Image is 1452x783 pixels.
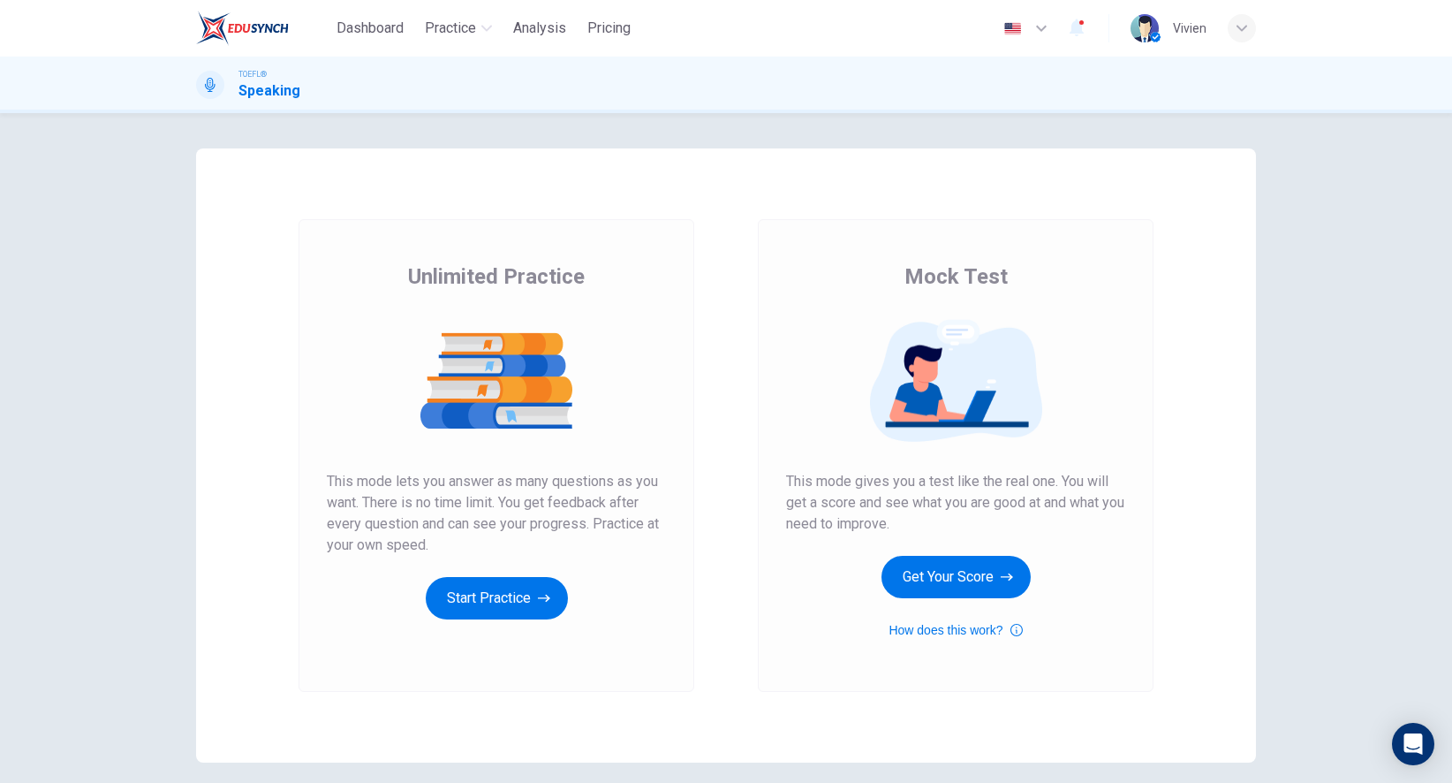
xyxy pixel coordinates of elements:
[506,12,573,44] button: Analysis
[327,471,666,556] span: This mode lets you answer as many questions as you want. There is no time limit. You get feedback...
[1173,18,1206,39] div: Vivien
[580,12,638,44] button: Pricing
[196,11,329,46] a: EduSynch logo
[418,12,499,44] button: Practice
[513,18,566,39] span: Analysis
[425,18,476,39] span: Practice
[889,620,1022,641] button: How does this work?
[587,18,631,39] span: Pricing
[196,11,289,46] img: EduSynch logo
[1392,723,1434,765] div: Open Intercom Messenger
[881,556,1031,598] button: Get Your Score
[1131,14,1159,42] img: Profile picture
[408,262,585,291] span: Unlimited Practice
[329,12,411,44] button: Dashboard
[238,68,267,80] span: TOEFL®
[238,80,300,102] h1: Speaking
[1002,22,1024,35] img: en
[337,18,404,39] span: Dashboard
[786,471,1125,535] span: This mode gives you a test like the real one. You will get a score and see what you are good at a...
[426,577,568,620] button: Start Practice
[904,262,1008,291] span: Mock Test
